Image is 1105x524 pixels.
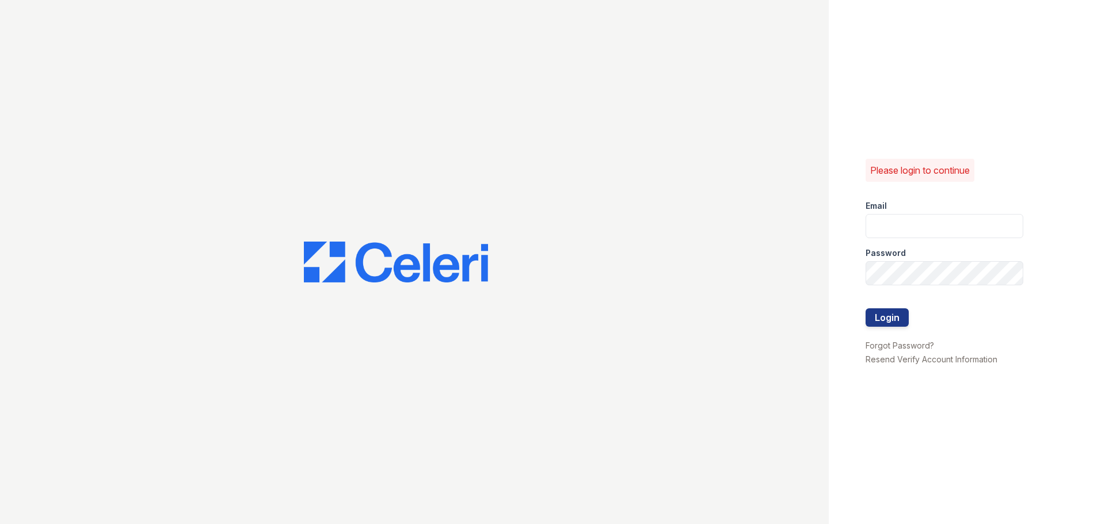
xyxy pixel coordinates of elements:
img: CE_Logo_Blue-a8612792a0a2168367f1c8372b55b34899dd931a85d93a1a3d3e32e68fde9ad4.png [304,242,488,283]
button: Login [866,308,909,327]
a: Forgot Password? [866,341,934,350]
label: Password [866,247,906,259]
a: Resend Verify Account Information [866,354,997,364]
label: Email [866,200,887,212]
p: Please login to continue [870,163,970,177]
